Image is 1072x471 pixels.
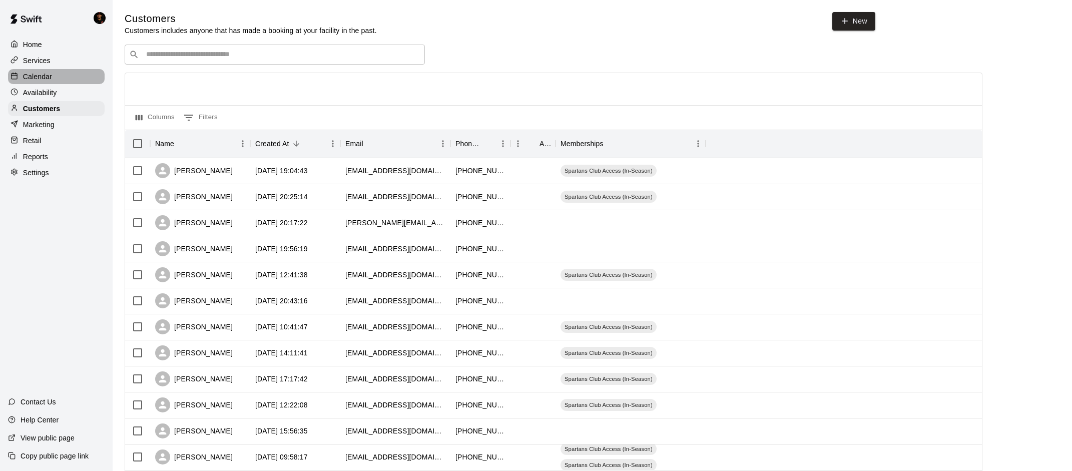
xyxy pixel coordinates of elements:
div: pam.wilson1015@gmail.com [345,218,445,228]
div: +19036178213 [455,452,505,462]
div: ashleigh220706@gmail.com [345,374,445,384]
a: Services [8,53,105,68]
p: Marketing [23,120,55,130]
button: Menu [691,136,706,151]
div: Spartans Club Access (In-Season) [561,459,657,471]
p: Retail [23,136,42,146]
div: Home [8,37,105,52]
div: flakes2009@att.net [345,166,445,176]
div: +12709917081 [455,348,505,358]
div: [PERSON_NAME] [155,319,233,334]
div: [PERSON_NAME] [155,397,233,412]
div: +19037802737 [455,296,505,306]
div: 2025-08-11 17:17:42 [255,374,308,384]
div: Spartans Club Access (In-Season) [561,165,657,177]
div: +19032457217 [455,426,505,436]
div: davisjermaine12@gmail.com [345,426,445,436]
div: corbettt3@gmail.com [345,296,445,306]
span: Spartans Club Access (In-Season) [561,445,657,453]
div: [PERSON_NAME] [155,215,233,230]
div: harrisonpittman9@gmail.com [345,192,445,202]
div: Age [510,130,556,158]
div: Spartans Club Access (In-Season) [561,443,657,455]
div: +17372392082 [455,322,505,332]
div: Phone Number [450,130,510,158]
div: Created At [250,130,340,158]
div: [PERSON_NAME] [155,345,233,360]
h5: Customers [125,12,377,26]
button: Sort [363,137,377,151]
div: dct313@yahoo.com [345,452,445,462]
span: Spartans Club Access (In-Season) [561,323,657,331]
div: [PERSON_NAME] [155,189,233,204]
button: Sort [525,137,540,151]
p: Services [23,56,51,66]
div: Spartans Club Access (In-Season) [561,373,657,385]
a: Reports [8,149,105,164]
div: 2025-07-31 09:58:17 [255,452,308,462]
p: Reports [23,152,48,162]
div: Spartans Club Access (In-Season) [561,191,657,203]
div: jborland662@gmail.com [345,348,445,358]
div: 2025-09-17 19:04:43 [255,166,308,176]
button: Menu [435,136,450,151]
button: Sort [289,137,303,151]
div: Created At [255,130,289,158]
a: New [832,12,875,31]
p: Copy public page link [21,451,89,461]
div: Memberships [556,130,706,158]
button: Sort [174,137,188,151]
div: Memberships [561,130,604,158]
div: [PERSON_NAME] [155,163,233,178]
p: Home [23,40,42,50]
div: 2025-08-09 12:22:08 [255,400,308,410]
div: Email [340,130,450,158]
div: Age [540,130,551,158]
button: Menu [510,136,525,151]
span: Spartans Club Access (In-Season) [561,349,657,357]
p: View public page [21,433,75,443]
div: [PERSON_NAME] [155,293,233,308]
p: Customers includes anyone that has made a booking at your facility in the past. [125,26,377,36]
div: [PERSON_NAME] [155,449,233,464]
div: Email [345,130,363,158]
span: Spartans Club Access (In-Season) [561,401,657,409]
div: +19037477377 [455,218,505,228]
button: Menu [325,136,340,151]
a: Calendar [8,69,105,84]
span: Spartans Club Access (In-Season) [561,271,657,279]
a: Settings [8,165,105,180]
div: Search customers by name or email [125,45,425,65]
div: [PERSON_NAME] [155,241,233,256]
span: Spartans Club Access (In-Season) [561,461,657,469]
button: Sort [481,137,495,151]
div: 2025-08-07 15:56:35 [255,426,308,436]
div: [PERSON_NAME] [155,423,233,438]
div: kaylahall324@gmail.com [345,244,445,254]
span: Spartans Club Access (In-Season) [561,193,657,201]
div: Name [155,130,174,158]
div: +19033994314 [455,270,505,280]
p: Contact Us [21,397,56,407]
div: +18168072424 [455,374,505,384]
a: Marketing [8,117,105,132]
div: Chris McFarland [92,8,113,28]
div: heatherbittick@gmail.com [345,322,445,332]
div: 2025-08-17 10:41:47 [255,322,308,332]
div: Spartans Club Access (In-Season) [561,347,657,359]
div: Spartans Club Access (In-Season) [561,399,657,411]
button: Menu [495,136,510,151]
div: +12145353835 [455,192,505,202]
a: Availability [8,85,105,100]
a: Customers [8,101,105,116]
p: Availability [23,88,57,98]
div: mwilliamsetexcoop@gmail.com [345,270,445,280]
a: Retail [8,133,105,148]
div: 2025-08-16 14:11:41 [255,348,308,358]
